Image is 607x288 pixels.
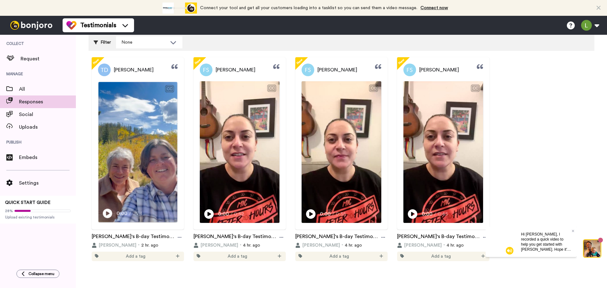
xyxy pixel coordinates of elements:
[230,210,233,218] span: /
[302,64,314,76] img: Profile Picture
[431,253,451,260] span: Add a tag
[302,242,340,248] span: [PERSON_NAME]
[94,36,111,48] div: Filter
[1,1,18,18] img: 5087268b-a063-445d-b3f7-59d8cce3615b-1541509651.jpg
[200,81,279,223] img: Video Thumbnail
[193,57,203,66] span: New
[193,242,286,248] div: 4 hr. ago
[193,242,238,248] button: [PERSON_NAME]
[370,85,377,91] div: CC
[16,270,59,278] button: Collapse menu
[218,210,229,218] span: 0:00
[162,3,197,14] div: animation
[336,210,347,218] span: 0:35
[121,39,167,46] div: None
[420,6,448,10] a: Connect now
[295,233,379,242] a: [PERSON_NAME]'s B-day Testimonials
[295,242,340,248] button: [PERSON_NAME]
[114,66,154,74] span: [PERSON_NAME]
[92,233,175,242] a: [PERSON_NAME]'s B-day Testimonials
[28,271,54,276] span: Collapse menu
[80,21,116,30] span: Testimonials
[19,179,76,187] span: Settings
[438,210,449,218] span: 0:45
[19,98,76,106] span: Responses
[19,154,76,161] span: Embeds
[126,253,145,260] span: Add a tag
[397,242,489,248] div: 4 hr. ago
[129,210,131,217] span: /
[200,242,238,248] span: [PERSON_NAME]
[422,210,433,218] span: 0:00
[268,85,276,91] div: CC
[295,242,388,248] div: 4 hr. ago
[228,253,247,260] span: Add a tag
[99,242,136,248] span: [PERSON_NAME]
[19,123,76,131] span: Uploads
[396,57,406,66] span: New
[403,64,416,76] img: Profile Picture
[19,111,76,118] span: Social
[5,200,51,205] span: QUICK START GUIDE
[8,21,55,30] img: bj-logo-header-white.svg
[434,210,436,218] span: /
[403,81,483,223] img: Video Thumbnail
[21,55,76,63] span: Request
[5,208,13,213] span: 28%
[193,233,277,242] a: [PERSON_NAME]'s B-day Testimonials
[234,210,245,218] span: 0:52
[332,210,334,218] span: /
[317,66,357,74] span: [PERSON_NAME]
[91,57,101,66] span: New
[471,85,479,91] div: CC
[397,233,481,242] a: [PERSON_NAME]'s B-day Testimonials
[92,242,184,248] div: 2 hr. ago
[98,82,177,222] img: Video Thumbnail
[5,215,71,220] span: Upload existing testimonials
[98,64,111,76] img: Profile Picture
[295,57,304,66] span: New
[92,242,136,248] button: [PERSON_NAME]
[419,66,459,74] span: [PERSON_NAME]
[329,253,349,260] span: Add a tag
[19,85,76,93] span: All
[66,20,77,30] img: tm-color.svg
[117,210,128,217] span: 0:00
[404,242,442,248] span: [PERSON_NAME]
[320,210,331,218] span: 0:00
[302,81,381,223] img: Video Thumbnail
[200,64,212,76] img: Profile Picture
[166,86,174,92] div: CC
[216,66,255,74] span: [PERSON_NAME]
[397,242,442,248] button: [PERSON_NAME]
[200,6,417,10] span: Connect your tool and get all your customers loading into a tasklist so you can send them a video...
[20,20,28,28] img: mute-white.svg
[35,5,85,30] span: Hi [PERSON_NAME], I recorded a quick video to help you get started with [PERSON_NAME]. Hope it's ...
[132,210,143,217] span: 0:24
